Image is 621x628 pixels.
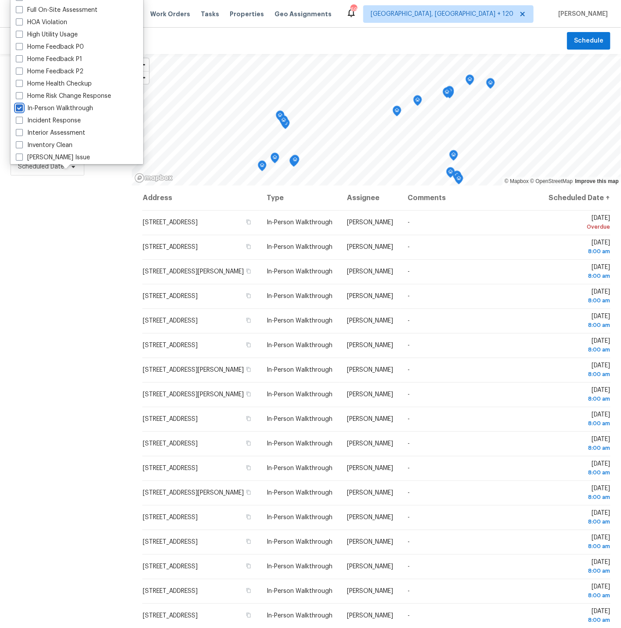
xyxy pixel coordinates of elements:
span: [PERSON_NAME] [347,342,393,348]
div: 8:00 am [548,419,610,428]
button: Copy Address [245,267,253,275]
span: [DATE] [548,412,610,428]
button: Copy Address [245,390,253,398]
span: In-Person Walkthrough [267,490,332,496]
span: In-Person Walkthrough [267,465,332,471]
th: Scheduled Date ↑ [541,186,610,210]
div: Overdue [548,222,610,231]
span: In-Person Walkthrough [267,219,332,226]
label: High Utility Usage [16,30,78,39]
canvas: Map [132,54,621,186]
span: [DATE] [548,264,610,280]
button: Copy Address [245,415,253,423]
span: [DATE] [548,289,610,305]
span: - [408,563,410,570]
div: Map marker [413,95,422,109]
span: Scheduled Date [18,162,64,171]
label: HOA Violation [16,18,67,27]
span: - [408,465,410,471]
span: [STREET_ADDRESS][PERSON_NAME] [143,490,244,496]
span: [DATE] [548,485,610,502]
span: - [408,342,410,348]
th: Comments [401,186,541,210]
span: Schedule [574,36,603,47]
div: Map marker [291,155,300,169]
span: [STREET_ADDRESS] [143,441,198,447]
button: Copy Address [245,316,253,324]
span: In-Person Walkthrough [267,441,332,447]
span: - [408,416,410,422]
span: [PERSON_NAME] [347,219,393,226]
span: - [408,367,410,373]
span: [STREET_ADDRESS] [143,563,198,570]
div: 8:00 am [548,321,610,330]
span: [STREET_ADDRESS] [143,318,198,324]
div: Map marker [279,115,288,129]
span: [PERSON_NAME] [347,391,393,398]
span: [PERSON_NAME] [347,465,393,471]
label: Inventory Clean [16,141,72,150]
span: [DATE] [548,313,610,330]
span: In-Person Walkthrough [267,293,332,299]
th: Address [142,186,260,210]
span: [STREET_ADDRESS] [143,588,198,594]
span: [PERSON_NAME] [347,514,393,520]
span: [PERSON_NAME] [347,367,393,373]
span: [PERSON_NAME] [347,318,393,324]
div: 8:00 am [548,567,610,575]
span: Tasks [201,11,219,17]
div: Map marker [271,153,279,166]
a: Mapbox homepage [134,173,173,183]
span: - [408,539,410,545]
a: OpenStreetMap [530,178,573,184]
div: 8:00 am [548,370,610,379]
button: Copy Address [245,243,253,251]
span: [STREET_ADDRESS] [143,465,198,471]
div: Map marker [393,106,401,119]
label: Home Feedback P0 [16,43,84,51]
label: Home Risk Change Response [16,92,111,100]
div: Map marker [455,174,463,187]
button: Copy Address [245,366,253,373]
button: Copy Address [245,292,253,300]
span: [DATE] [548,215,610,231]
span: [PERSON_NAME] [347,588,393,594]
button: Copy Address [245,513,253,521]
label: [PERSON_NAME] Issue [16,153,90,162]
button: Schedule [567,32,610,50]
span: [STREET_ADDRESS] [143,293,198,299]
span: In-Person Walkthrough [267,416,332,422]
span: - [408,613,410,619]
div: 8:00 am [548,591,610,600]
div: 8:00 am [548,296,610,305]
div: Map marker [446,167,455,181]
th: Assignee [340,186,401,210]
span: - [408,391,410,398]
span: - [408,219,410,226]
span: In-Person Walkthrough [267,367,332,373]
span: In-Person Walkthrough [267,588,332,594]
div: Map marker [258,161,267,174]
span: - [408,318,410,324]
button: Copy Address [245,488,253,496]
div: Map marker [443,87,451,101]
span: - [408,269,410,275]
button: Copy Address [245,611,253,619]
span: - [408,293,410,299]
span: [DATE] [548,461,610,477]
span: In-Person Walkthrough [267,269,332,275]
label: Home Feedback P1 [16,55,82,64]
span: In-Person Walkthrough [267,613,332,619]
div: Map marker [449,150,458,164]
span: In-Person Walkthrough [267,563,332,570]
button: Copy Address [245,341,253,349]
span: [PERSON_NAME] [347,244,393,250]
span: Geo Assignments [274,10,332,18]
button: Copy Address [245,464,253,472]
div: Map marker [445,86,454,100]
span: [PERSON_NAME] [347,441,393,447]
span: In-Person Walkthrough [267,318,332,324]
span: [STREET_ADDRESS][PERSON_NAME] [143,269,244,275]
span: - [408,514,410,520]
span: [STREET_ADDRESS] [143,342,198,348]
